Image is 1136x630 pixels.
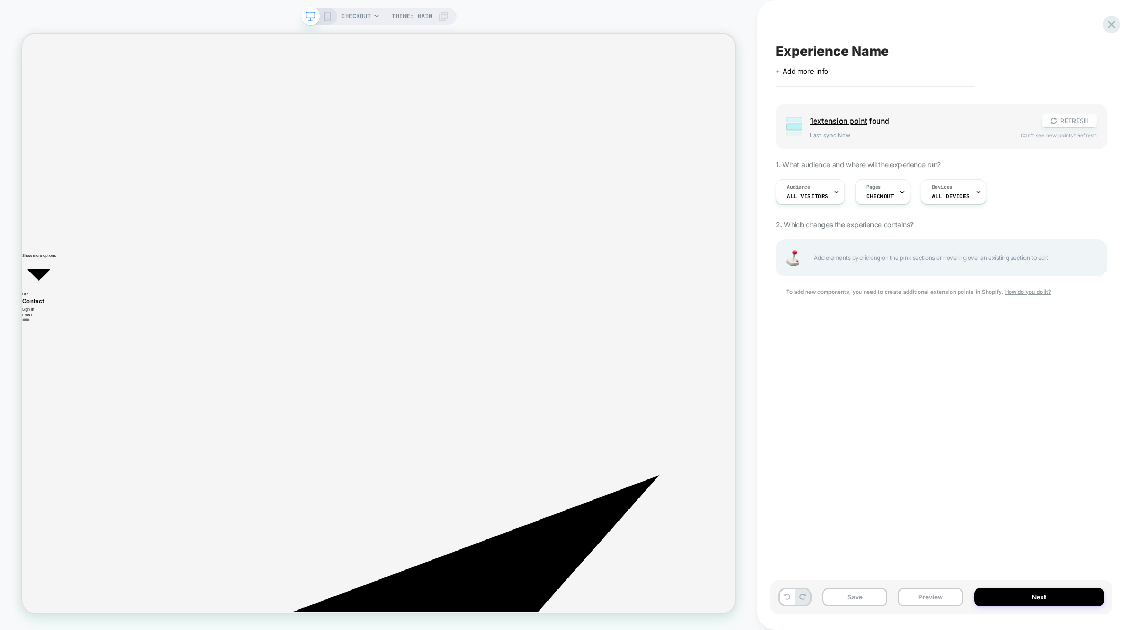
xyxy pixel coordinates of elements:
span: ALL DEVICES [932,193,970,200]
span: Devices [932,184,952,191]
span: found [810,116,1031,125]
button: REFRESH [1042,114,1097,127]
span: + Add more info [776,67,828,75]
span: CHECKOUT [866,193,894,200]
button: Save [822,588,887,606]
span: Add elements by clicking on the pink sections or hovering over an existing section to edit [814,252,1096,264]
span: 1 extension point [810,116,867,125]
span: All Visitors [787,193,828,200]
span: Experience Name [776,43,889,59]
div: To add new components, you need to create additional extension points in Shopify. [776,287,1107,296]
span: 2. Which changes the experience contains? [776,220,913,229]
span: Theme: MAIN [392,8,432,25]
span: Last sync: Now [810,132,1010,139]
span: CHECKOUT [341,8,371,25]
button: Next [974,588,1105,606]
u: How do you do it? [1005,288,1051,295]
button: Preview [898,588,963,606]
span: 1. What audience and where will the experience run? [776,160,940,169]
span: Pages [866,184,881,191]
span: Can't see new points? Refresh [1021,132,1097,138]
span: Audience [787,184,810,191]
img: Joystick [782,250,803,266]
